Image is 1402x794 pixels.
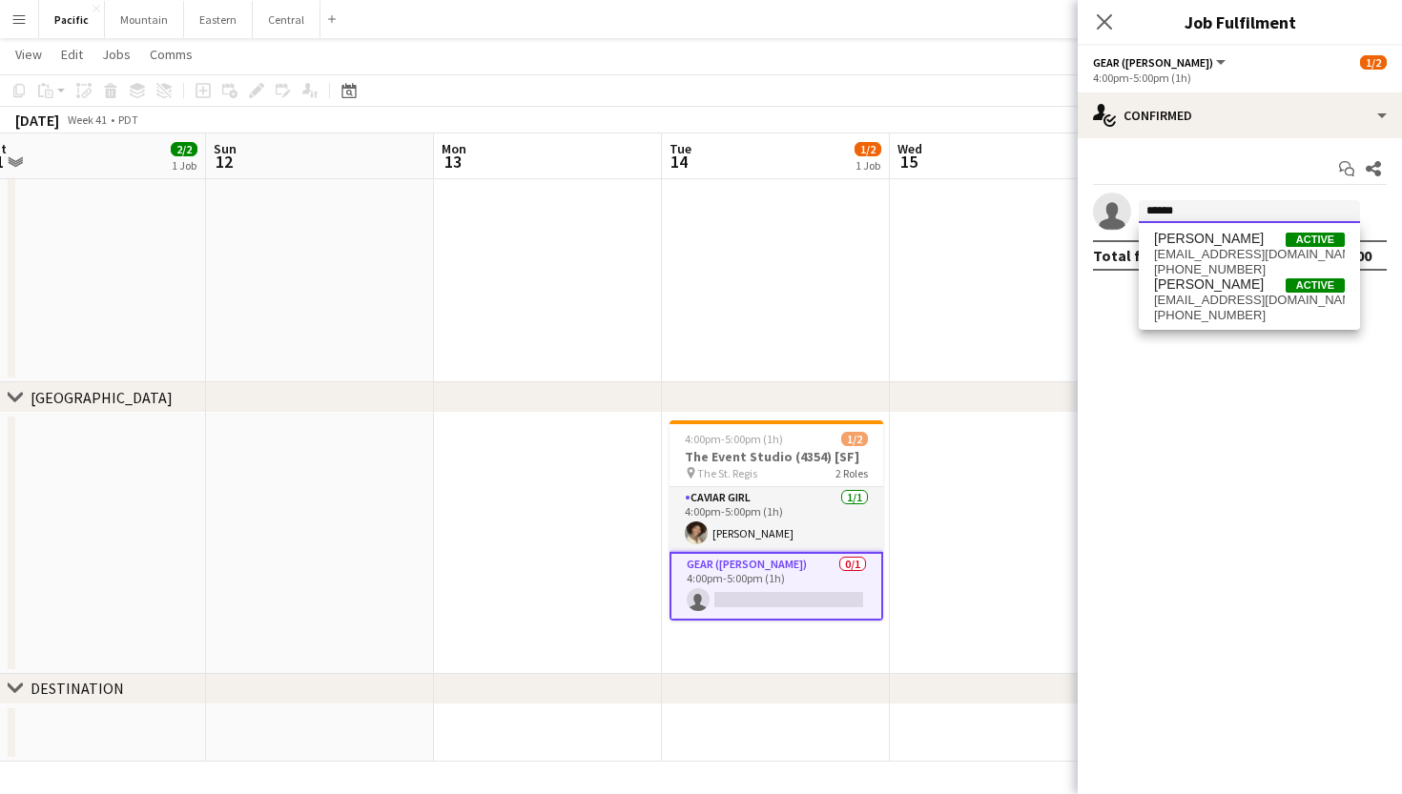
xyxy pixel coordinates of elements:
[697,466,757,480] span: The St. Regis
[835,466,868,480] span: 2 Roles
[61,46,83,63] span: Edit
[1286,233,1345,247] span: Active
[31,679,124,698] div: DESTINATION
[670,140,691,157] span: Tue
[171,142,197,156] span: 2/2
[1093,55,1213,70] span: Gear (Hannah)
[63,112,111,127] span: Week 41
[253,1,320,38] button: Central
[1093,71,1387,85] div: 4:00pm-5:00pm (1h)
[8,42,50,67] a: View
[142,42,200,67] a: Comms
[685,432,783,446] span: 4:00pm-5:00pm (1h)
[856,158,880,173] div: 1 Job
[670,420,883,621] app-job-card: 4:00pm-5:00pm (1h)1/2The Event Studio (4354) [SF] The St. Regis2 RolesCaviar Girl1/14:00pm-5:00pm...
[1286,278,1345,293] span: Active
[841,432,868,446] span: 1/2
[1078,92,1402,138] div: Confirmed
[1360,55,1387,70] span: 1/2
[1093,246,1158,265] div: Total fee
[439,151,466,173] span: 13
[118,112,138,127] div: PDT
[184,1,253,38] button: Eastern
[150,46,193,63] span: Comms
[667,151,691,173] span: 14
[94,42,138,67] a: Jobs
[1078,10,1402,34] h3: Job Fulfilment
[855,142,881,156] span: 1/2
[105,1,184,38] button: Mountain
[1154,231,1264,247] span: Hannah Chea
[897,140,922,157] span: Wed
[172,158,196,173] div: 1 Job
[53,42,91,67] a: Edit
[1154,293,1345,308] span: jelinovich@yahoo.com
[670,448,883,465] h3: The Event Studio (4354) [SF]
[1093,55,1228,70] button: Gear ([PERSON_NAME])
[442,140,466,157] span: Mon
[895,151,922,173] span: 15
[214,140,237,157] span: Sun
[31,388,173,407] div: [GEOGRAPHIC_DATA]
[15,111,59,130] div: [DATE]
[670,552,883,621] app-card-role: Gear ([PERSON_NAME])0/14:00pm-5:00pm (1h)
[1154,247,1345,262] span: cheahannah@gmail.com
[1154,308,1345,323] span: +19104702094
[1154,262,1345,277] span: +16613900546
[39,1,105,38] button: Pacific
[1154,276,1264,293] span: Hannah Holcomb
[211,151,237,173] span: 12
[670,487,883,552] app-card-role: Caviar Girl1/14:00pm-5:00pm (1h)[PERSON_NAME]
[15,46,42,63] span: View
[102,46,131,63] span: Jobs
